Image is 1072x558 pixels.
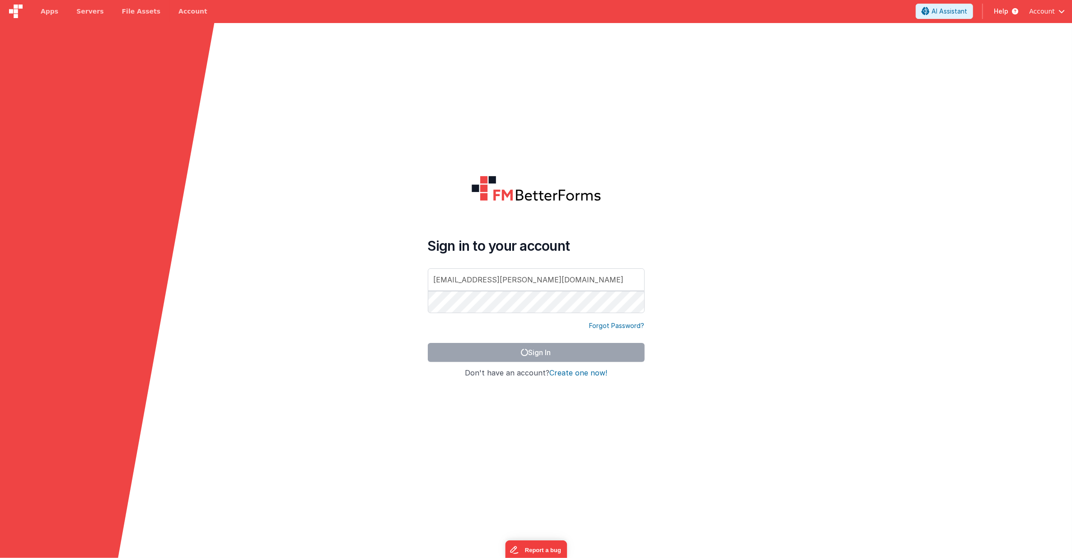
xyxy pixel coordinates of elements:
[428,268,645,291] input: Email Address
[122,7,161,16] span: File Assets
[428,238,645,254] h4: Sign in to your account
[41,7,58,16] span: Apps
[932,7,967,16] span: AI Assistant
[916,4,973,19] button: AI Assistant
[428,369,645,377] h4: Don't have an account?
[1029,7,1065,16] button: Account
[76,7,103,16] span: Servers
[549,369,607,377] button: Create one now!
[1029,7,1055,16] span: Account
[428,343,645,362] button: Sign In
[994,7,1008,16] span: Help
[590,321,645,330] a: Forgot Password?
